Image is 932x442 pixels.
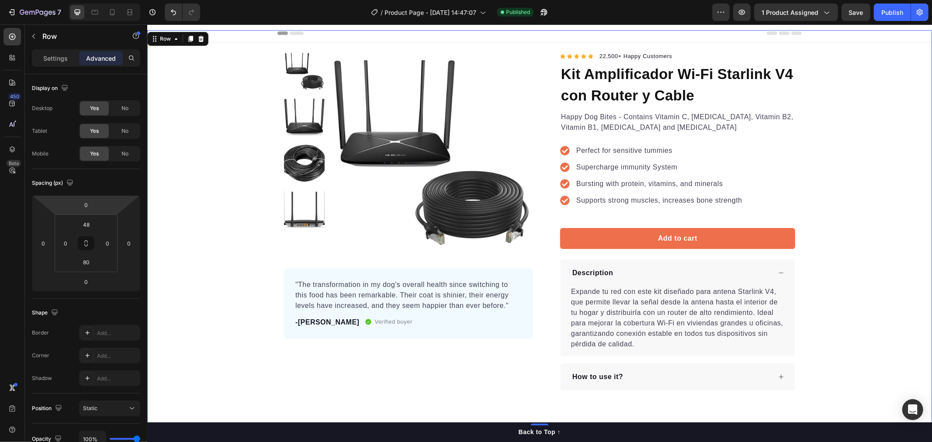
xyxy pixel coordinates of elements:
[842,3,870,21] button: Save
[97,329,138,337] div: Add...
[57,7,61,17] p: 7
[7,160,21,167] div: Beta
[762,8,818,17] span: 1 product assigned
[413,38,648,83] h1: Kit Amplificador Wi-Fi Starlink V4 con Router y Cable
[32,403,64,414] div: Position
[385,8,476,17] span: Product Page - [DATE] 14:47:07
[32,104,52,112] div: Desktop
[77,198,95,211] input: 0
[121,104,128,112] span: No
[881,8,903,17] div: Publish
[42,31,117,41] p: Row
[32,150,49,158] div: Mobile
[228,293,266,302] p: Verified buyer
[77,275,95,288] input: 0
[79,401,140,416] button: Static
[83,405,97,411] span: Static
[381,8,383,17] span: /
[101,237,114,250] input: 0px
[32,374,52,382] div: Shadow
[425,243,466,254] p: Description
[121,127,128,135] span: No
[371,403,413,412] div: Back to Top ↑
[429,121,595,131] p: Perfect for sensitive tummies
[78,218,95,231] input: 48px
[8,93,21,100] div: 450
[147,24,932,442] iframe: Design area
[59,237,72,250] input: 0px
[425,347,476,358] p: How to use it?
[32,127,47,135] div: Tablet
[121,150,128,158] span: No
[11,10,25,18] div: Row
[849,9,863,16] span: Save
[429,138,595,148] p: Supercharge immunity System
[429,171,595,181] p: Supports strong muscles, increases bone strength
[32,352,49,359] div: Corner
[148,293,212,303] p: -[PERSON_NAME]
[90,127,99,135] span: Yes
[506,8,530,16] span: Published
[902,399,923,420] div: Open Intercom Messenger
[32,83,70,94] div: Display on
[754,3,838,21] button: 1 product assigned
[511,209,550,219] div: Add to cart
[86,54,116,63] p: Advanced
[3,3,65,21] button: 7
[32,307,60,319] div: Shape
[429,154,595,165] p: Bursting with protein, vitamins, and minerals
[32,329,49,337] div: Border
[90,104,99,112] span: Yes
[148,255,374,287] p: "The transformation in my dog's overall health since switching to this food has been remarkable. ...
[424,263,636,323] p: Expande tu red con este kit diseñado para antena Starlink V4, que permite llevar la señal desde l...
[32,177,75,189] div: Spacing (px)
[37,237,50,250] input: 0
[97,352,138,360] div: Add...
[122,237,135,250] input: 0
[874,3,911,21] button: Publish
[165,3,200,21] div: Undo/Redo
[43,54,68,63] p: Settings
[452,28,525,36] p: 22,500+ Happy Customers
[90,150,99,158] span: Yes
[78,256,95,269] input: 80px
[413,204,648,224] button: Add to cart
[414,87,647,108] p: Happy Dog Bites - Contains Vitamin C, [MEDICAL_DATA], Vitamin B2, Vitamin B1, [MEDICAL_DATA] and ...
[97,375,138,383] div: Add...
